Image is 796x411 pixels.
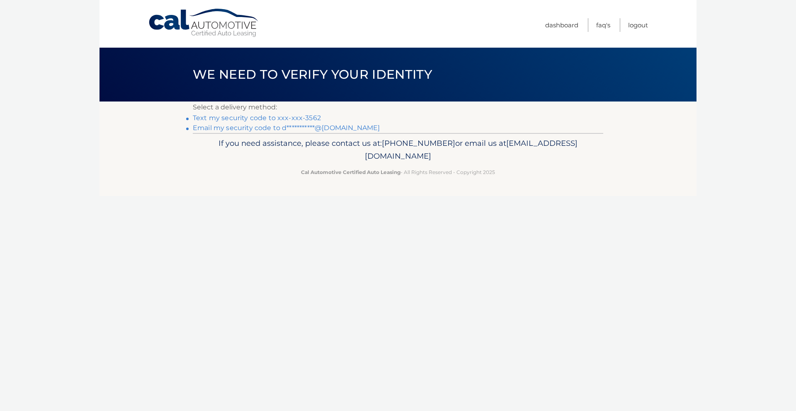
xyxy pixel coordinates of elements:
[545,18,578,32] a: Dashboard
[628,18,648,32] a: Logout
[198,137,598,163] p: If you need assistance, please contact us at: or email us at
[382,138,455,148] span: [PHONE_NUMBER]
[193,102,603,113] p: Select a delivery method:
[198,168,598,176] p: - All Rights Reserved - Copyright 2025
[148,8,260,38] a: Cal Automotive
[193,114,321,122] a: Text my security code to xxx-xxx-3562
[596,18,610,32] a: FAQ's
[193,67,432,82] span: We need to verify your identity
[301,169,400,175] strong: Cal Automotive Certified Auto Leasing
